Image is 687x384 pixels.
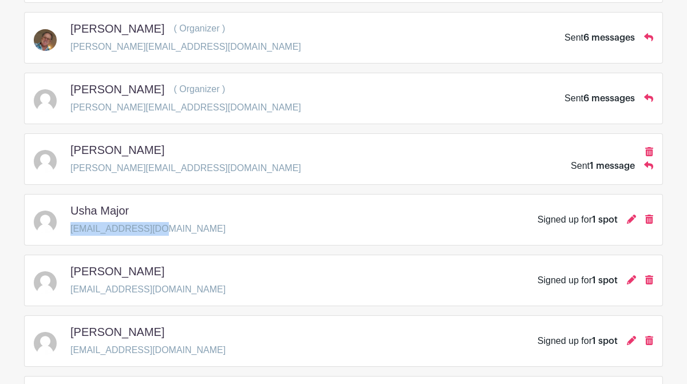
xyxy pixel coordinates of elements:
img: default-ce2991bfa6775e67f084385cd625a349d9dcbb7a52a09fb2fda1e96e2d18dcdb.png [34,89,57,112]
div: Sent [571,159,635,173]
div: Signed up for [538,334,618,348]
span: ( Organizer ) [173,84,225,94]
div: Sent [564,31,635,45]
span: 1 spot [592,276,618,285]
img: default-ce2991bfa6775e67f084385cd625a349d9dcbb7a52a09fb2fda1e96e2d18dcdb.png [34,211,57,233]
h5: [PERSON_NAME] [70,143,164,157]
p: [EMAIL_ADDRESS][DOMAIN_NAME] [70,343,226,357]
img: lee%20hopkins.JPG [34,29,57,50]
span: 1 spot [592,215,618,224]
div: Sent [564,92,635,105]
span: 6 messages [583,94,635,103]
p: [EMAIL_ADDRESS][DOMAIN_NAME] [70,222,226,236]
p: [EMAIL_ADDRESS][DOMAIN_NAME] [70,283,226,296]
span: ( Organizer ) [173,23,225,33]
h5: [PERSON_NAME] [70,22,164,35]
img: default-ce2991bfa6775e67f084385cd625a349d9dcbb7a52a09fb2fda1e96e2d18dcdb.png [34,332,57,355]
img: default-ce2991bfa6775e67f084385cd625a349d9dcbb7a52a09fb2fda1e96e2d18dcdb.png [34,271,57,294]
span: 6 messages [583,33,635,42]
h5: [PERSON_NAME] [70,82,164,96]
p: [PERSON_NAME][EMAIL_ADDRESS][DOMAIN_NAME] [70,40,301,54]
h5: Usha Major [70,204,129,217]
p: [PERSON_NAME][EMAIL_ADDRESS][DOMAIN_NAME] [70,161,301,175]
p: [PERSON_NAME][EMAIL_ADDRESS][DOMAIN_NAME] [70,101,301,114]
h5: [PERSON_NAME] [70,264,164,278]
h5: [PERSON_NAME] [70,325,164,339]
div: Signed up for [538,274,618,287]
img: default-ce2991bfa6775e67f084385cd625a349d9dcbb7a52a09fb2fda1e96e2d18dcdb.png [34,150,57,173]
span: 1 spot [592,337,618,346]
div: Signed up for [538,213,618,227]
span: 1 message [590,161,635,171]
